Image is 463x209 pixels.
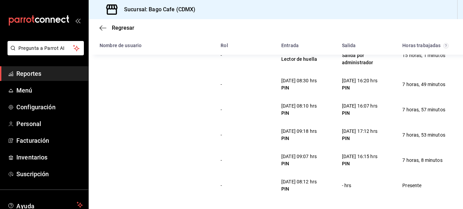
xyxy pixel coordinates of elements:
[89,173,463,198] div: Row
[94,157,105,163] div: Cell
[16,86,83,95] span: Menú
[276,100,322,120] div: Cell
[276,74,322,94] div: Cell
[89,39,463,72] div: Row
[443,43,449,48] svg: El total de horas trabajadas por usuario es el resultado de la suma redondeada del registro de ho...
[397,78,451,91] div: Cell
[397,39,458,52] div: HeadCell
[119,5,195,14] h3: Sucursal: Bago Cafe (CDMX)
[94,82,105,87] div: Cell
[397,154,448,167] div: Cell
[337,39,397,52] div: HeadCell
[281,77,317,84] div: [DATE] 08:30 hrs
[16,201,74,209] span: Ayuda
[89,3,463,198] div: Container
[89,97,463,122] div: Row
[276,46,323,66] div: Cell
[342,84,377,92] div: PIN
[215,39,276,52] div: HeadCell
[16,136,83,145] span: Facturación
[337,150,383,170] div: Cell
[342,153,377,160] div: [DATE] 16:15 hrs
[221,157,222,164] div: -
[342,52,392,66] div: Salida por administrador
[18,45,73,52] span: Pregunta a Parrot AI
[221,182,222,189] div: -
[100,25,134,31] button: Regresar
[397,179,427,192] div: Cell
[342,77,377,84] div: [DATE] 16:20 hrs
[221,131,222,139] div: -
[342,182,352,189] div: - hrs
[397,103,451,116] div: Cell
[281,110,317,117] div: PIN
[221,106,222,113] div: -
[89,148,463,173] div: Row
[342,135,377,142] div: PIN
[342,110,377,117] div: PIN
[75,18,80,23] button: open_drawer_menu
[281,84,317,92] div: PIN
[94,132,105,138] div: Cell
[112,25,134,31] span: Regresar
[8,41,84,55] button: Pregunta a Parrot AI
[281,102,317,110] div: [DATE] 08:10 hrs
[94,39,215,52] div: HeadCell
[281,56,317,63] div: Lector de huella
[397,129,451,141] div: Cell
[281,160,317,167] div: PIN
[281,128,317,135] div: [DATE] 09:18 hrs
[215,103,227,116] div: Cell
[94,107,105,112] div: Cell
[276,39,337,52] div: HeadCell
[342,102,377,110] div: [DATE] 16:07 hrs
[5,50,84,57] a: Pregunta a Parrot AI
[16,153,83,162] span: Inventarios
[337,100,383,120] div: Cell
[89,37,463,55] div: Head
[397,49,451,62] div: Cell
[342,128,377,135] div: [DATE] 17:12 hrs
[337,179,357,192] div: Cell
[16,69,83,78] span: Reportes
[89,122,463,148] div: Row
[215,179,227,192] div: Cell
[16,102,83,112] span: Configuración
[337,42,397,69] div: Cell
[215,78,227,91] div: Cell
[342,160,377,167] div: PIN
[276,125,322,145] div: Cell
[89,72,463,97] div: Row
[337,74,383,94] div: Cell
[276,176,322,195] div: Cell
[215,129,227,141] div: Cell
[94,183,105,188] div: Cell
[281,135,317,142] div: PIN
[215,154,227,167] div: Cell
[16,119,83,128] span: Personal
[281,185,317,193] div: PIN
[221,81,222,88] div: -
[215,49,227,62] div: Cell
[16,169,83,179] span: Suscripción
[276,150,322,170] div: Cell
[281,153,317,160] div: [DATE] 09:07 hrs
[337,125,383,145] div: Cell
[221,52,222,59] div: -
[281,178,317,185] div: [DATE] 08:12 hrs
[94,53,105,58] div: Cell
